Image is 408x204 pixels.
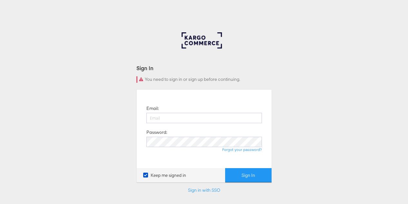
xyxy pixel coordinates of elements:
[146,129,167,135] label: Password:
[136,64,272,72] div: Sign In
[146,105,159,112] label: Email:
[225,168,272,183] button: Sign In
[136,76,272,83] div: You need to sign in or sign up before continuing.
[143,172,186,178] label: Keep me signed in
[188,187,220,193] a: Sign in with SSO
[222,147,262,152] a: Forgot your password?
[146,113,262,123] input: Email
